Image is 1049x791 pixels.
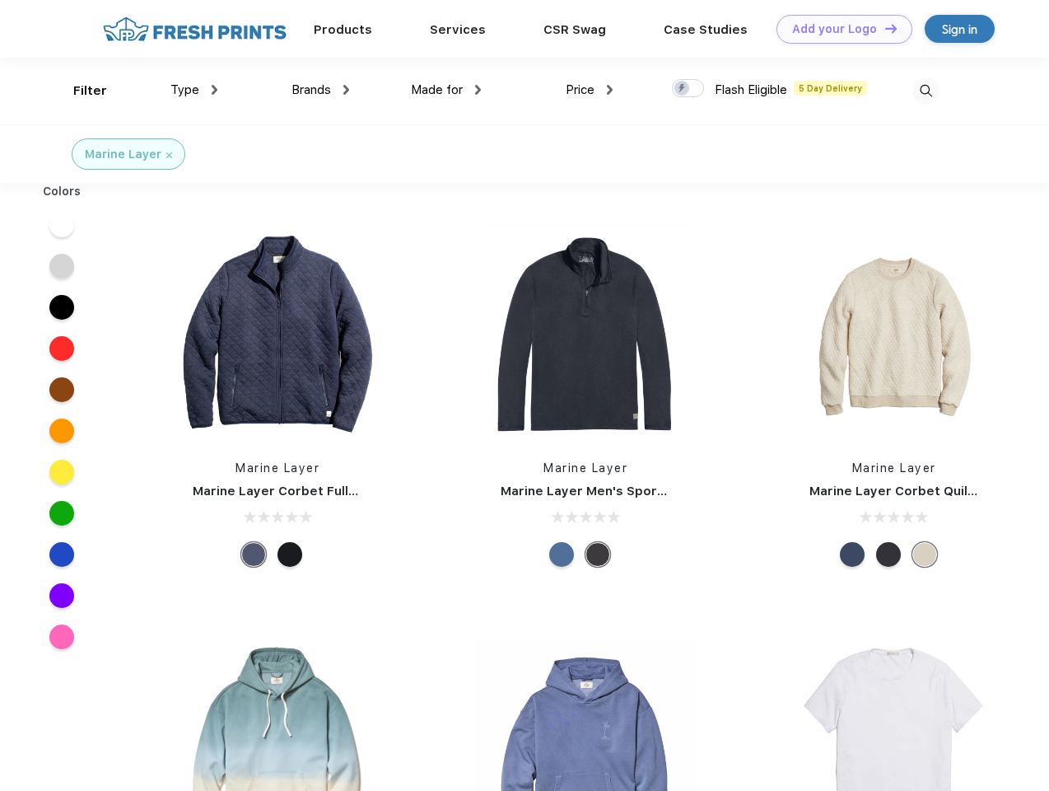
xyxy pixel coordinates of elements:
[241,542,266,567] div: Navy
[212,85,217,95] img: dropdown.png
[98,15,291,44] img: fo%20logo%202.webp
[475,85,481,95] img: dropdown.png
[543,22,606,37] a: CSR Swag
[912,542,937,567] div: Oat Heather
[291,82,331,97] span: Brands
[166,152,172,158] img: filter_cancel.svg
[235,461,319,475] a: Marine Layer
[501,484,739,498] a: Marine Layer Men's Sport Quarter Zip
[785,224,1004,443] img: func=resize&h=266
[543,461,627,475] a: Marine Layer
[476,224,695,443] img: func=resize&h=266
[912,77,939,105] img: desktop_search.svg
[430,22,486,37] a: Services
[607,85,613,95] img: dropdown.png
[168,224,387,443] img: func=resize&h=266
[30,183,94,200] div: Colors
[314,22,372,37] a: Products
[925,15,995,43] a: Sign in
[193,484,421,498] a: Marine Layer Corbet Full-Zip Jacket
[840,542,865,567] div: Navy Heather
[792,22,877,36] div: Add your Logo
[549,542,574,567] div: Deep Denim
[73,82,107,101] div: Filter
[343,85,349,95] img: dropdown.png
[715,82,787,97] span: Flash Eligible
[585,542,610,567] div: Charcoal
[852,461,936,475] a: Marine Layer
[566,82,594,97] span: Price
[942,20,977,39] div: Sign in
[885,24,897,33] img: DT
[794,81,867,96] span: 5 Day Delivery
[277,542,302,567] div: Black
[85,146,161,163] div: Marine Layer
[411,82,463,97] span: Made for
[170,82,199,97] span: Type
[876,542,901,567] div: Charcoal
